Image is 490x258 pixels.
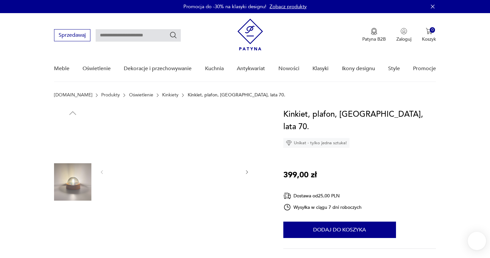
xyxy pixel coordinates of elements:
img: Zdjęcie produktu Kinkiet, plafon, Niemcy, lata 70. [54,121,91,159]
a: Oświetlenie [83,56,111,81]
p: Koszyk [422,36,436,42]
a: Dekoracje i przechowywanie [124,56,192,81]
div: Dostawa od 25,00 PLN [283,192,362,200]
p: Promocja do -30% na klasyki designu! [183,3,266,10]
a: Klasyki [312,56,329,81]
img: Ikona medalu [371,28,377,35]
a: Oświetlenie [129,92,153,98]
button: Szukaj [169,31,177,39]
img: Zdjęcie produktu Kinkiet, plafon, Niemcy, lata 70. [111,108,237,235]
button: Dodaj do koszyka [283,222,396,238]
a: Promocje [413,56,436,81]
p: Zaloguj [396,36,411,42]
img: Ikona koszyka [426,28,432,34]
img: Ikona diamentu [286,140,292,146]
a: Kinkiety [162,92,179,98]
a: Ikona medaluPatyna B2B [362,28,386,42]
img: Ikona dostawy [283,192,291,200]
img: Zdjęcie produktu Kinkiet, plafon, Niemcy, lata 70. [54,163,91,201]
a: Kuchnia [205,56,224,81]
img: Patyna - sklep z meblami i dekoracjami vintage [237,19,263,50]
a: Sprzedawaj [54,33,90,38]
p: 399,00 zł [283,169,317,181]
button: Zaloguj [396,28,411,42]
a: Style [388,56,400,81]
div: Unikat - tylko jedna sztuka! [283,138,349,148]
a: Antykwariat [237,56,265,81]
button: Sprzedawaj [54,29,90,41]
a: Produkty [101,92,120,98]
img: Ikonka użytkownika [401,28,407,34]
div: Wysyłka w ciągu 7 dni roboczych [283,203,362,211]
a: Nowości [278,56,299,81]
a: Zobacz produkty [270,3,307,10]
img: Zdjęcie produktu Kinkiet, plafon, Niemcy, lata 70. [54,205,91,242]
a: [DOMAIN_NAME] [54,92,92,98]
a: Meble [54,56,69,81]
a: Ikony designu [342,56,375,81]
iframe: Smartsupp widget button [468,232,486,250]
button: Patyna B2B [362,28,386,42]
div: 0 [430,27,435,33]
button: 0Koszyk [422,28,436,42]
p: Patyna B2B [362,36,386,42]
p: Kinkiet, plafon, [GEOGRAPHIC_DATA], lata 70. [188,92,285,98]
h1: Kinkiet, plafon, [GEOGRAPHIC_DATA], lata 70. [283,108,436,133]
